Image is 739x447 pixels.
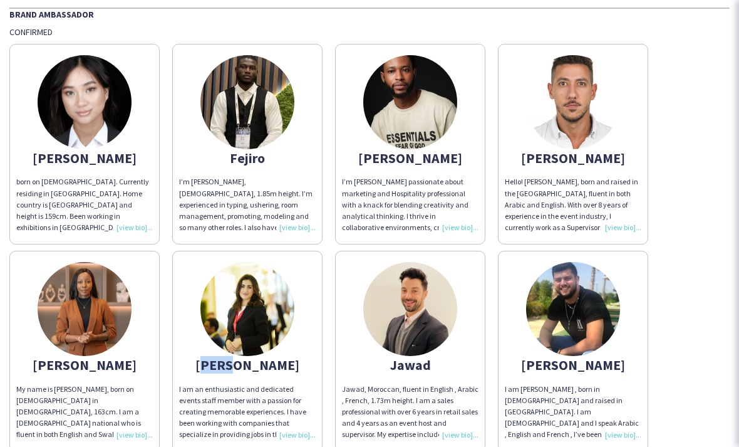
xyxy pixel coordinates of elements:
[38,262,132,356] img: thumb-3e992f8e-5a5d-498c-a42f-9bdc74ecd0e4.jpg
[16,384,153,441] div: My name is [PERSON_NAME], born on [DEMOGRAPHIC_DATA] in [DEMOGRAPHIC_DATA], 163cm. I am a [DEMOGR...
[342,384,478,441] div: Jawad, Moroccan, fluent in English , Arabic , French, 1.73m height. I am a sales professional wit...
[179,152,316,164] div: Fejiro
[9,26,730,38] div: Confirmed
[16,152,153,164] div: [PERSON_NAME]
[38,55,132,149] img: thumb-ff7469b6-a022-4871-8823-939c98a04a16.jpg
[200,262,294,356] img: thumb-e7552d53-83e7-4c45-ba40-c071321e0d32.jpg
[363,262,457,356] img: thumb-a7f23183-dbeb-4d83-8484-7b2e2f6a515b.jpg
[342,359,478,371] div: Jawad
[200,55,294,149] img: thumb-65548945be588.jpeg
[363,55,457,149] img: thumb-6788cb2749db4.jpg
[342,176,478,233] div: I’m [PERSON_NAME] passionate about marketing and Hospitality professional with a knack for blendi...
[505,176,641,233] div: Hello! [PERSON_NAME], born and raised in the [GEOGRAPHIC_DATA], fluent in both Arabic and English...
[179,359,316,371] div: [PERSON_NAME]
[16,176,153,233] div: born on [DEMOGRAPHIC_DATA]. Currently residing in [GEOGRAPHIC_DATA]. Home country is [GEOGRAPHIC_...
[179,176,316,233] div: I’m [PERSON_NAME], [DEMOGRAPHIC_DATA], 1.85m height. I’m experienced in typing, ushering, room ma...
[16,359,153,371] div: [PERSON_NAME]
[505,152,641,164] div: [PERSON_NAME]
[526,262,620,356] img: thumb-61f992cc26aec.jpeg
[505,359,641,371] div: [PERSON_NAME]
[179,384,316,441] div: I am an enthusiastic and dedicated events staff member with a passion for creating memorable expe...
[526,55,620,149] img: thumb-64457533973b8.jpeg
[9,8,730,20] div: Brand Ambassador
[505,384,641,441] div: I am [PERSON_NAME] , born in [DEMOGRAPHIC_DATA] and raised in [GEOGRAPHIC_DATA]. I am [DEMOGRAPHI...
[342,152,478,164] div: [PERSON_NAME]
